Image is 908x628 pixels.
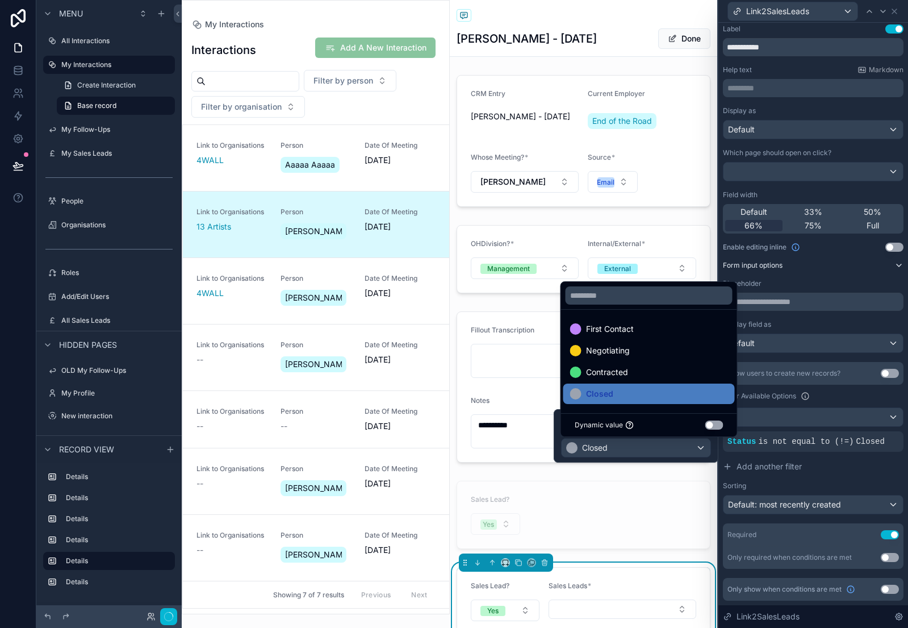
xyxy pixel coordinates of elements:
[867,220,879,231] span: Full
[281,340,351,350] span: Person
[281,464,351,473] span: Person
[723,334,903,353] button: Default
[471,581,509,590] span: Sales Lead?
[285,292,342,303] span: [PERSON_NAME]
[856,437,884,446] span: Closed
[61,268,173,277] label: Roles
[43,32,175,50] a: All Interactions
[723,320,771,329] label: Display field as
[191,96,305,118] button: Select Button
[869,65,903,74] span: Markdown
[805,220,822,231] span: 75%
[281,421,287,432] span: --
[365,274,435,283] span: Date Of Meeting
[728,500,841,509] span: Default: most recently created
[183,257,449,324] a: Link to Organisations4WALLPerson[PERSON_NAME]Date Of Meeting[DATE]
[728,338,755,349] span: Default
[285,483,342,494] span: [PERSON_NAME]
[43,216,175,234] a: Organisations
[66,556,166,565] label: Details
[758,437,853,446] span: is not equal to (!=)
[183,125,449,191] a: Link to Organisations4WALLPersonAaaaa AaaaaDate Of Meeting[DATE]
[273,590,344,600] span: Showing 7 of 7 results
[723,79,903,97] div: scrollable content
[658,28,710,49] button: Done
[723,279,761,288] label: Placeholder
[66,577,170,587] label: Details
[857,65,903,74] a: Markdown
[365,141,435,150] span: Date Of Meeting
[744,220,763,231] span: 66%
[723,106,756,115] label: Display as
[737,611,800,622] span: Link2SalesLeads
[586,387,613,401] span: Closed
[727,553,852,562] div: Only required when conditions are met
[196,421,203,432] span: --
[365,354,435,365] span: [DATE]
[365,288,435,299] span: [DATE]
[61,60,168,69] label: My Interactions
[723,261,903,270] button: Form input options
[36,463,182,602] div: scrollable content
[804,206,822,218] span: 33%
[723,148,831,157] label: Which page should open on click?
[727,530,756,539] div: Required
[313,75,373,86] span: Filter by person
[740,206,767,218] span: Default
[365,531,435,540] span: Date Of Meeting
[285,226,342,237] span: [PERSON_NAME]
[586,322,634,336] span: First Contact
[61,411,173,421] label: New interaction
[61,366,173,375] label: OLD My Follow-Ups
[471,600,540,621] button: Select Button
[196,221,231,232] span: 13 Artists
[59,8,83,19] span: Menu
[575,421,623,430] span: Dynamic value
[723,120,903,139] button: Default
[66,514,170,523] label: Details
[746,6,809,17] span: Link2SalesLeads
[727,585,842,594] span: Only show when conditions are met
[196,464,267,473] span: Link to Organisations
[61,149,173,158] label: My Sales Leads
[43,407,175,425] a: New interaction
[43,144,175,163] a: My Sales Leads
[59,444,114,455] span: Record view
[61,197,173,206] label: People
[61,36,173,45] label: All Interactions
[365,407,435,416] span: Date Of Meeting
[457,31,597,47] h1: [PERSON_NAME] - [DATE]
[737,461,802,472] span: Add another filter
[43,56,175,74] a: My Interactions
[43,192,175,210] a: People
[561,438,711,458] button: Closed
[285,359,342,370] span: [PERSON_NAME]
[723,190,758,199] label: Field width
[183,514,449,581] a: Link to Organisations--Person[PERSON_NAME]Date Of Meeting[DATE]
[727,437,756,446] span: Status
[487,606,499,616] div: Yes
[191,19,264,30] a: My Interactions
[43,288,175,306] a: Add/Edit Users
[365,421,435,432] span: [DATE]
[586,344,630,357] span: Negotiating
[727,2,858,21] button: Link2SalesLeads
[61,125,173,134] label: My Follow-Ups
[365,478,435,489] span: [DATE]
[723,65,752,74] label: Help text
[66,493,170,502] label: Details
[365,340,435,350] span: Date Of Meeting
[61,389,173,398] label: My Profile
[183,390,449,448] a: Link to Organisations--Person--Date Of Meeting[DATE]
[196,407,267,416] span: Link to Organisations
[723,24,740,34] div: Label
[723,392,796,401] label: Filter Available Options
[196,155,224,166] a: 4WALL
[196,288,224,299] a: 4WALL
[728,124,755,135] span: Default
[365,544,435,556] span: [DATE]
[365,221,435,232] span: [DATE]
[43,264,175,282] a: Roles
[196,207,267,217] span: Link to Organisations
